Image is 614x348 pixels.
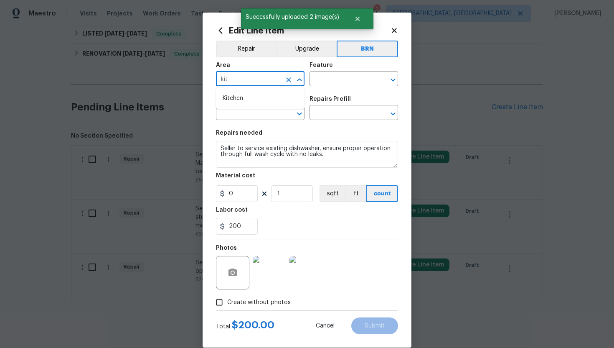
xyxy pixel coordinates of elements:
[365,323,385,329] span: Submit
[241,8,344,26] span: Successfully uploaded 2 image(s)
[216,207,248,213] h5: Labor cost
[387,108,399,120] button: Open
[344,10,371,27] button: Close
[232,320,274,330] span: $ 200.00
[387,74,399,86] button: Open
[216,245,237,251] h5: Photos
[283,74,294,86] button: Clear
[216,130,262,136] h5: Repairs needed
[227,298,291,307] span: Create without photos
[302,317,348,334] button: Cancel
[310,62,333,68] h5: Feature
[310,96,351,102] h5: Repairs Prefill
[337,41,398,57] button: BRN
[216,41,277,57] button: Repair
[366,185,398,202] button: count
[294,108,305,120] button: Open
[316,323,335,329] span: Cancel
[216,62,230,68] h5: Area
[216,173,255,179] h5: Material cost
[294,74,305,86] button: Close
[216,321,274,331] div: Total
[216,141,398,168] textarea: Seller to service existing dishwasher, ensure proper operation through full wash cycle with no le...
[351,317,398,334] button: Submit
[277,41,337,57] button: Upgrade
[320,185,345,202] button: sqft
[345,185,366,202] button: ft
[216,92,304,105] li: Kitchen
[216,26,391,35] h2: Edit Line Item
